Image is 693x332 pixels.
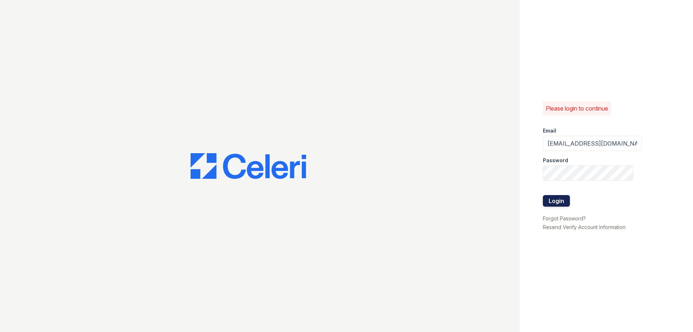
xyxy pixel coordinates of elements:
button: Login [543,195,570,207]
label: Email [543,127,556,134]
img: CE_Logo_Blue-a8612792a0a2168367f1c8372b55b34899dd931a85d93a1a3d3e32e68fde9ad4.png [191,153,306,179]
p: Please login to continue [546,104,608,113]
a: Forgot Password? [543,215,586,221]
a: Resend Verify Account Information [543,224,626,230]
label: Password [543,157,568,164]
